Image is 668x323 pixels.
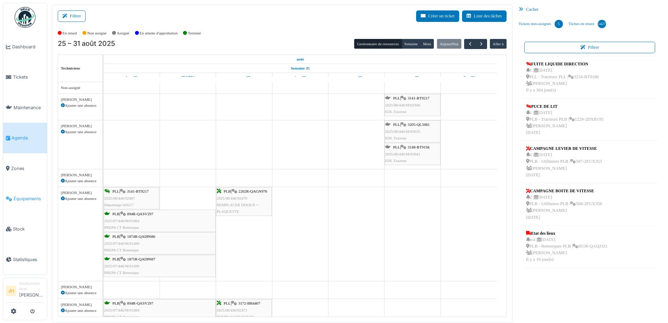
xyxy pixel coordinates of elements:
span: 894R-QASV297 [127,301,153,305]
span: 2025/07/446/M/01884 [104,219,140,223]
button: Créer un ticket [416,10,459,22]
button: Suivant [476,39,487,49]
span: Techniciens [61,66,80,70]
a: 27 août 2025 [236,73,252,82]
span: Équipements [14,195,44,202]
span: PLB [112,301,120,305]
a: Maintenance [3,92,47,123]
a: 25 août 2025 [124,73,139,82]
label: En attente d'approbation [140,30,177,36]
div: Gestionnaire local [19,281,44,292]
a: Agenda [3,123,47,153]
div: CAMPAGNE BOITE DE VITESSE [526,188,602,194]
span: 3148-BT9194 [408,145,430,149]
span: PREPA CT Remorque [104,270,139,275]
span: 3205-QL5081 [408,122,430,127]
span: 3172-BB4407 [238,301,260,305]
span: Agenda [11,135,44,141]
a: Tâches en retard [566,15,609,33]
span: 894R-QASV297 [127,212,153,216]
span: 3141-BT9217 [408,96,430,100]
span: 2025/08/446/02470 [217,196,247,200]
span: 2025/08/446/M/02940 [385,103,420,107]
span: 2025/08/446/M/03041 [385,152,420,156]
div: [PERSON_NAME] [61,172,100,178]
a: Tickets non-assignés [516,15,566,33]
span: 2202R-QAGN976 [238,189,267,193]
a: CAMPAGNE LEVIER DE VITESSE 2 |[DATE] PLB - Utilitaires PLB |587-2FUX353 [PERSON_NAME][DATE] [524,144,604,180]
span: Maintenance [14,104,44,111]
a: PUCE DE LIT 1 |[DATE] PLB - Tracteurs PLB |1229-2DXB195 [PERSON_NAME][DATE] [524,102,605,138]
div: [PERSON_NAME] [61,284,100,290]
div: [PERSON_NAME] [61,302,100,308]
a: 31 août 2025 [461,73,477,82]
div: Ajouter une absence [61,308,100,314]
li: JH [6,286,16,296]
div: | [104,211,215,231]
a: JH Gestionnaire local[PERSON_NAME] [6,281,44,303]
span: Statistiques [13,256,44,263]
span: Dépannage bt9217 [104,203,134,207]
button: Mois [420,39,434,49]
a: 30 août 2025 [405,73,421,82]
span: PLL [112,189,119,193]
span: EDL Tracteur [385,110,406,114]
div: [PERSON_NAME] [61,123,100,129]
a: 26 août 2025 [180,73,196,82]
a: Équipements [3,184,47,214]
div: | [385,95,440,115]
span: 2025/07/446/M/01490 [104,264,140,268]
div: FUITE LIQUIDE DIRECTION [526,61,599,67]
label: Assigné [117,30,129,36]
a: Dashboard [3,32,47,62]
span: REMPLACER DISQUE + PLAQUETTE [217,203,259,213]
div: Ajouter une absence [61,178,100,184]
span: PLB [112,234,120,239]
span: PREPA CT Remorque [104,315,139,319]
div: 1427 [598,20,606,28]
a: FUITE LIQUIDE DIRECTION 1 |[DATE] PLL - Tracteurs PLL |3234-BT9186 [PERSON_NAME]Il y a 364 jour(s) [524,59,601,96]
div: [PERSON_NAME] [61,97,100,103]
span: Dashboard [12,43,44,50]
span: PREPA CT Remorque [104,248,139,252]
span: 2025/08/446/M/03035 [385,129,420,134]
span: EDL Tracteur [385,136,406,140]
div: | [104,188,159,208]
span: Zones [11,165,44,172]
button: Semaine [401,39,421,49]
a: Etat des lieux n/a |[DATE] PLB - Remorques PLB |851R-QAQJ321 [PERSON_NAME]Il y a 19 jour(s) [524,228,610,265]
div: Cacher [516,5,664,15]
span: PLB [112,257,120,261]
span: 2025/08/446/02467 [104,196,135,200]
div: Ajouter une absence [61,103,100,108]
a: Semaine 35 [289,64,311,73]
a: CAMPAGNE BOITE DE VITESSE 2 |[DATE] PLB - Utilitaires PLB |588-2FUX358 [PERSON_NAME][DATE] [524,186,604,223]
div: 2 | [DATE] PLB - Utilitaires PLB | 587-2FUX353 [PERSON_NAME] [DATE] [526,152,602,178]
div: 5 [555,20,563,28]
button: Aujourd'hui [437,39,461,49]
label: Non assigné [87,30,106,36]
span: PLB [112,212,120,216]
div: | [104,300,215,320]
div: | [385,144,440,164]
div: Ajouter une absence [61,196,100,202]
button: Liste des tâches [462,10,507,22]
button: Filtrer [58,10,86,22]
a: Statistiques [3,244,47,275]
a: Tickets [3,62,47,92]
li: [PERSON_NAME] [19,281,44,301]
span: 2025/07/446/M/01884 [104,308,140,312]
a: 25 août 2025 [295,55,305,64]
a: 29 août 2025 [349,73,364,82]
span: PLL [393,145,400,149]
div: PUCE DE LIT [526,103,604,110]
div: Non-assigné [61,85,100,91]
div: | [217,188,271,215]
div: CAMPAGNE LEVIER DE VITESSE [526,145,602,152]
span: PLB [224,189,231,193]
div: Ajouter une absence [61,129,100,135]
div: | [385,121,440,142]
div: Ajouter une absence [61,290,100,296]
h2: 25 – 31 août 2025 [58,40,115,48]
